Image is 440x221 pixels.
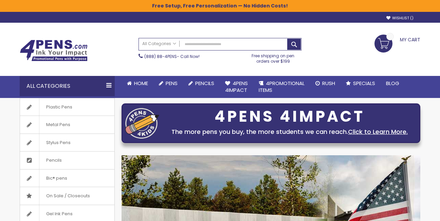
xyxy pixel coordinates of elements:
span: - Call Now! [144,54,200,59]
a: 4PROMOTIONALITEMS [253,76,310,98]
a: Specials [341,76,381,91]
span: 4Pens 4impact [225,80,248,94]
span: Plastic Pens [39,98,79,116]
span: Stylus Pens [39,134,77,152]
a: On Sale / Closeouts [20,187,114,205]
span: On Sale / Closeouts [39,187,97,205]
a: Click to Learn More. [348,127,408,136]
span: Metal Pens [39,116,77,134]
span: All Categories [142,41,176,46]
a: All Categories [139,38,180,49]
a: (888) 88-4PENS [144,54,177,59]
div: The more pens you buy, the more students we can reach. [163,127,417,137]
span: Specials [353,80,375,87]
a: Metal Pens [20,116,114,134]
span: Rush [322,80,335,87]
img: four_pen_logo.png [125,108,159,139]
a: Home [122,76,153,91]
span: Blog [386,80,399,87]
a: Pencils [20,152,114,169]
span: Pencils [39,152,69,169]
a: 4Pens4impact [220,76,253,98]
div: All Categories [20,76,115,96]
img: 4Pens Custom Pens and Promotional Products [20,40,88,61]
span: 4PROMOTIONAL ITEMS [259,80,305,94]
a: Blog [381,76,405,91]
div: 4PENS 4IMPACT [163,109,417,124]
span: Bic® pens [39,169,74,187]
a: Wishlist [386,16,414,21]
a: Rush [310,76,341,91]
a: Pencils [183,76,220,91]
span: Home [134,80,148,87]
div: Free shipping on pen orders over $199 [245,51,302,64]
a: Plastic Pens [20,98,114,116]
span: Pencils [195,80,214,87]
a: Stylus Pens [20,134,114,152]
a: Bic® pens [20,169,114,187]
span: Pens [166,80,178,87]
a: Pens [153,76,183,91]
